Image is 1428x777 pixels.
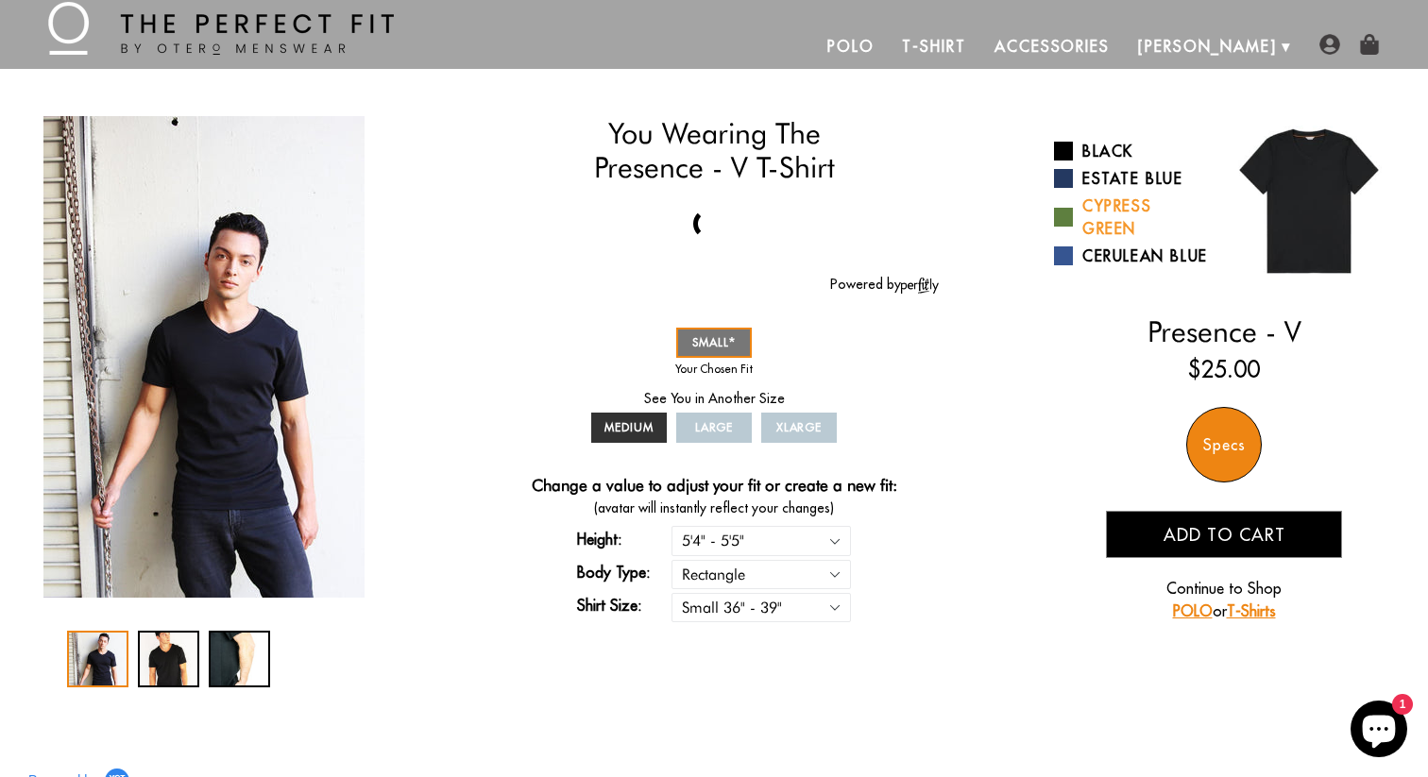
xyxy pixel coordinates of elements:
[695,420,734,434] span: LARGE
[48,2,394,55] img: The Perfect Fit - by Otero Menswear - Logo
[43,116,365,598] img: IMG_2089_copy_1024x1024_2x_942a6603-54c1-4003-9c8f-5ff6a8ea1aac_340x.jpg
[676,328,752,358] a: SMALL
[813,24,889,69] a: Polo
[1054,314,1394,348] h2: Presence - V
[1054,194,1210,240] a: Cypress Green
[577,528,671,550] label: Height:
[1054,167,1210,190] a: Estate Blue
[761,413,837,443] a: XLARGE
[676,413,752,443] a: LARGE
[1359,34,1380,55] img: shopping-bag-icon.png
[1186,407,1262,482] div: Specs
[591,413,667,443] a: MEDIUM
[532,476,897,498] h4: Change a value to adjust your fit or create a new fit:
[209,631,270,687] div: 3 / 3
[1106,577,1342,622] p: Continue to Shop or
[138,631,199,687] div: 2 / 3
[489,116,938,185] h1: You Wearing The Presence - V T-Shirt
[888,24,979,69] a: T-Shirt
[489,498,938,518] span: (avatar will instantly reflect your changes)
[1124,24,1291,69] a: [PERSON_NAME]
[1106,511,1342,558] button: Add to cart
[577,561,671,583] label: Body Type:
[1188,352,1260,386] ins: $25.00
[1345,701,1413,762] inbox-online-store-chat: Shopify online store chat
[34,116,374,598] div: 1 / 3
[577,594,671,617] label: Shirt Size:
[1227,601,1276,620] a: T-Shirts
[67,631,128,687] div: 1 / 3
[830,276,939,293] a: Powered by
[1319,34,1340,55] img: user-account-icon.png
[901,278,939,294] img: perfitly-logo_73ae6c82-e2e3-4a36-81b1-9e913f6ac5a1.png
[604,420,654,434] span: MEDIUM
[776,420,823,434] span: XLARGE
[980,24,1124,69] a: Accessories
[1224,116,1394,286] img: 01.jpg
[1164,524,1285,546] span: Add to cart
[1173,601,1213,620] a: POLO
[692,335,736,349] span: SMALL
[1054,245,1210,267] a: Cerulean Blue
[1054,140,1210,162] a: Black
